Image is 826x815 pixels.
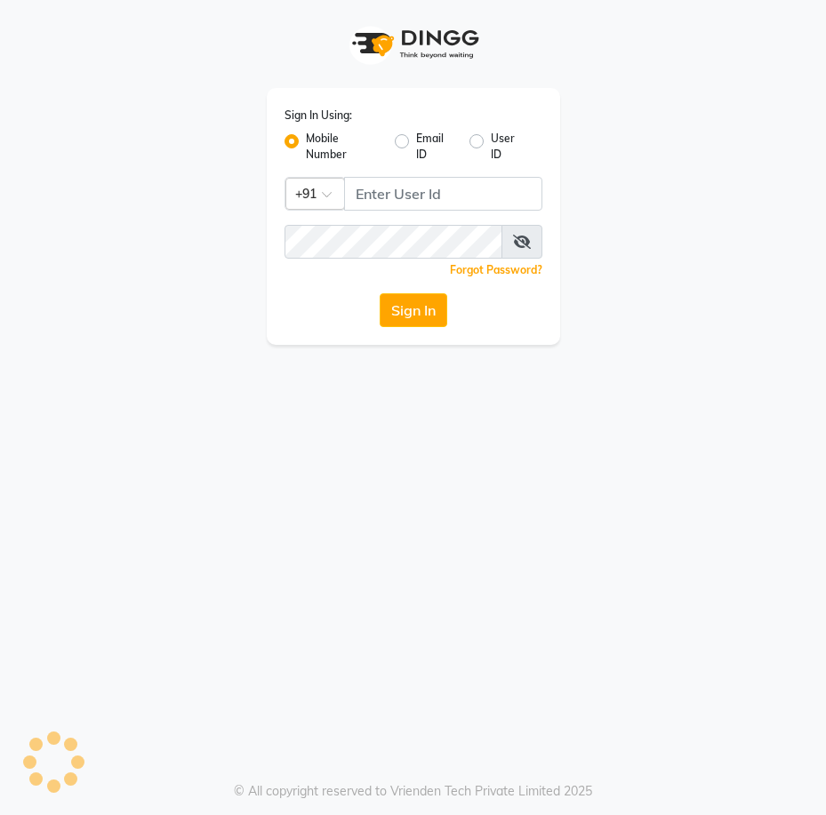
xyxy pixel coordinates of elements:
a: Forgot Password? [450,263,542,276]
label: Email ID [416,131,456,163]
input: Username [344,177,542,211]
label: User ID [491,131,527,163]
label: Mobile Number [306,131,381,163]
input: Username [285,225,502,259]
button: Sign In [380,293,447,327]
img: logo1.svg [342,18,485,70]
label: Sign In Using: [285,108,352,124]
